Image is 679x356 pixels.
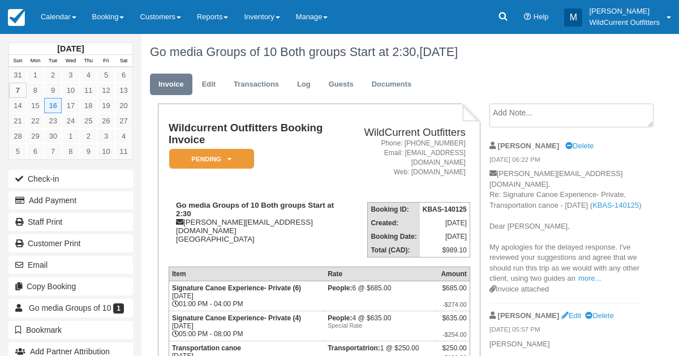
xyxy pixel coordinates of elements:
td: [DATE] 05:00 PM - 08:00 PM [169,311,325,341]
strong: Signature Canoe Experience- Private (6) [172,284,301,292]
a: 17 [62,98,79,113]
a: 3 [97,128,115,144]
th: Thu [80,55,97,67]
a: 29 [27,128,44,144]
a: 2 [80,128,97,144]
em: [DATE] 05:57 PM [489,325,642,337]
a: KBAS-140125 [592,201,639,209]
strong: [PERSON_NAME] [498,141,560,150]
a: 7 [44,144,62,159]
a: 20 [115,98,132,113]
address: Phone: [PHONE_NUMBER] Email: [EMAIL_ADDRESS][DOMAIN_NAME] Web: [DOMAIN_NAME] [346,139,465,178]
a: 31 [9,67,27,83]
div: [PERSON_NAME][EMAIL_ADDRESS][DOMAIN_NAME] [GEOGRAPHIC_DATA] [169,201,342,243]
th: Amount [437,267,470,281]
strong: People [328,314,352,322]
a: 24 [62,113,79,128]
strong: Signature Canoe Experience- Private (4) [172,314,301,322]
strong: Go media Groups of 10 Both groups Start at 2:30 [176,201,334,218]
a: 5 [97,67,115,83]
a: 3 [62,67,79,83]
a: Go media Groups of 10 1 [8,299,133,317]
a: 9 [44,83,62,98]
a: Staff Print [8,213,133,231]
div: Invoice attached [489,284,642,295]
th: Booking ID: [368,203,420,217]
em: Pending [169,149,254,169]
a: 16 [44,98,62,113]
a: 25 [80,113,97,128]
th: Item [169,267,325,281]
a: 30 [44,128,62,144]
strong: People [328,284,352,292]
span: 1 [113,303,124,314]
a: Log [289,74,319,96]
a: 1 [62,128,79,144]
h1: Wildcurrent Outfitters Booking Invoice [169,122,342,145]
th: Mon [27,55,44,67]
a: 12 [97,83,115,98]
th: Sun [9,55,27,67]
a: Pending [169,148,250,169]
img: checkfront-main-nav-mini-logo.png [8,9,25,26]
button: Email [8,256,133,274]
th: Total (CAD): [368,243,420,258]
button: Check-in [8,170,133,188]
th: Wed [62,55,79,67]
a: Customer Print [8,234,133,252]
a: 21 [9,113,27,128]
a: 15 [27,98,44,113]
p: WildCurrent Outfitters [589,17,660,28]
i: Help [524,14,531,21]
div: $635.00 [440,314,466,331]
span: Go media Groups of 10 [29,303,111,312]
button: Copy Booking [8,277,133,295]
td: [DATE] [420,230,470,243]
a: 10 [97,144,115,159]
button: Add Payment [8,191,133,209]
a: 7 [9,83,27,98]
td: [DATE] [420,216,470,230]
a: 22 [27,113,44,128]
a: Transactions [225,74,287,96]
a: Invoice [150,74,192,96]
div: M [564,8,582,27]
th: Booking Date: [368,230,420,243]
strong: [PERSON_NAME] [498,311,560,320]
a: 4 [115,128,132,144]
em: -$274.00 [440,301,466,308]
strong: [DATE] [57,44,84,53]
a: Documents [363,74,420,96]
p: [PERSON_NAME] [589,6,660,17]
span: Help [534,12,549,21]
a: 14 [9,98,27,113]
a: 6 [115,67,132,83]
td: 6 @ $685.00 [325,281,437,311]
strong: KBAS-140125 [423,205,467,213]
div: $685.00 [440,284,466,301]
td: 4 @ $635.00 [325,311,437,341]
a: 18 [80,98,97,113]
th: Created: [368,216,420,230]
strong: Transportatrion [328,344,380,352]
a: 8 [27,83,44,98]
a: 1 [27,67,44,83]
a: 6 [27,144,44,159]
a: 27 [115,113,132,128]
em: -$254.00 [440,331,466,338]
td: [DATE] 01:00 PM - 04:00 PM [169,281,325,311]
a: 11 [115,144,132,159]
a: Edit [194,74,224,96]
a: more... [578,274,601,282]
a: Delete [585,311,613,320]
a: 5 [9,144,27,159]
td: $989.10 [420,243,470,258]
a: 23 [44,113,62,128]
h2: WildCurrent Outfitters [346,127,465,139]
a: 2 [44,67,62,83]
a: Delete [565,141,594,150]
a: 11 [80,83,97,98]
p: [PERSON_NAME] [489,339,642,350]
a: 8 [62,144,79,159]
th: Rate [325,267,437,281]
